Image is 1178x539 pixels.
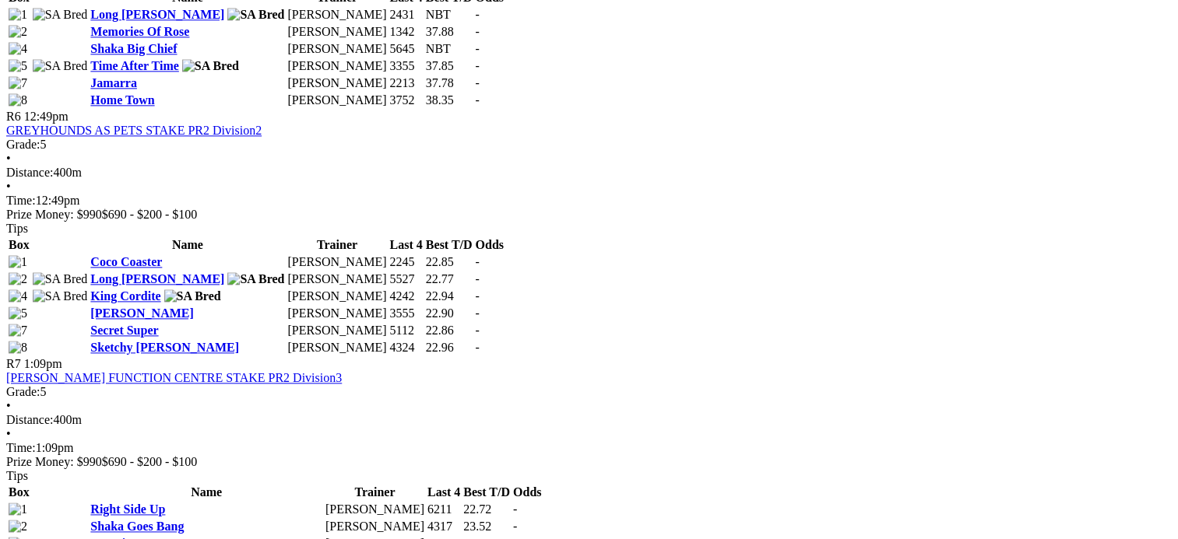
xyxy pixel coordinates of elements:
td: 3752 [389,93,424,108]
td: 22.90 [425,306,473,321]
span: - [476,255,480,268]
img: SA Bred [227,272,284,286]
span: Time: [6,194,36,207]
td: [PERSON_NAME] [287,306,387,321]
td: 4324 [389,340,424,355]
img: 5 [9,306,27,320]
a: Sketchy [PERSON_NAME] [90,341,239,354]
td: [PERSON_NAME] [287,271,387,287]
span: 12:49pm [24,110,69,123]
td: NBT [425,7,473,23]
td: 4317 [427,519,461,534]
td: 3355 [389,58,424,74]
span: Grade: [6,385,40,398]
th: Odds [475,237,505,253]
img: 5 [9,59,27,73]
td: 22.86 [425,323,473,338]
span: - [476,8,480,21]
span: Box [9,485,30,499]
div: 5 [6,385,1172,399]
a: GREYHOUNDS AS PETS STAKE PR2 Division2 [6,124,262,137]
td: [PERSON_NAME] [287,58,387,74]
a: Long [PERSON_NAME] [90,8,224,21]
td: 22.94 [425,289,473,304]
td: [PERSON_NAME] [287,24,387,40]
td: 37.88 [425,24,473,40]
span: - [476,76,480,89]
span: - [476,306,480,320]
div: 12:49pm [6,194,1172,208]
a: Shaka Big Chief [90,42,177,55]
span: Time: [6,441,36,454]
th: Name [90,237,285,253]
th: Best T/D [425,237,473,253]
td: 5112 [389,323,424,338]
span: Tips [6,469,28,482]
a: Long [PERSON_NAME] [90,272,224,285]
a: Secret Super [90,324,158,337]
th: Odds [512,485,542,500]
img: SA Bred [33,289,88,303]
a: [PERSON_NAME] [90,306,193,320]
span: R7 [6,357,21,370]
td: 5527 [389,271,424,287]
a: Shaka Goes Bang [90,520,184,533]
th: Last 4 [427,485,461,500]
span: - [476,272,480,285]
td: [PERSON_NAME] [287,75,387,91]
a: King Cordite [90,289,160,303]
td: [PERSON_NAME] [287,323,387,338]
td: [PERSON_NAME] [287,93,387,108]
span: $690 - $200 - $100 [102,455,198,468]
td: 22.72 [462,502,511,517]
span: Tips [6,222,28,235]
div: 5 [6,138,1172,152]
img: SA Bred [227,8,284,22]
span: - [476,25,480,38]
img: SA Bred [33,8,88,22]
a: Jamarra [90,76,137,89]
td: 2245 [389,254,424,270]
span: - [476,289,480,303]
td: [PERSON_NAME] [325,519,425,534]
span: - [476,341,480,354]
img: 4 [9,42,27,56]
img: 7 [9,76,27,90]
img: 8 [9,93,27,107]
td: 1342 [389,24,424,40]
a: Home Town [90,93,154,107]
a: Time After Time [90,59,178,72]
span: Grade: [6,138,40,151]
img: SA Bred [33,59,88,73]
span: • [6,427,11,440]
td: 6211 [427,502,461,517]
td: NBT [425,41,473,57]
td: [PERSON_NAME] [287,41,387,57]
div: 400m [6,166,1172,180]
span: Distance: [6,413,53,426]
td: 22.96 [425,340,473,355]
img: SA Bred [164,289,221,303]
td: 2213 [389,75,424,91]
td: 5645 [389,41,424,57]
span: Box [9,238,30,251]
img: 2 [9,25,27,39]
th: Trainer [325,485,425,500]
a: Right Side Up [90,502,165,516]
div: Prize Money: $990 [6,208,1172,222]
span: R6 [6,110,21,123]
img: 7 [9,324,27,338]
span: - [476,59,480,72]
img: 2 [9,272,27,286]
img: 1 [9,8,27,22]
span: $690 - $200 - $100 [102,208,198,221]
span: - [476,42,480,55]
td: [PERSON_NAME] [287,340,387,355]
a: Memories Of Rose [90,25,189,38]
img: 4 [9,289,27,303]
span: - [513,502,517,516]
td: [PERSON_NAME] [325,502,425,517]
td: 37.78 [425,75,473,91]
span: • [6,152,11,165]
td: 38.35 [425,93,473,108]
